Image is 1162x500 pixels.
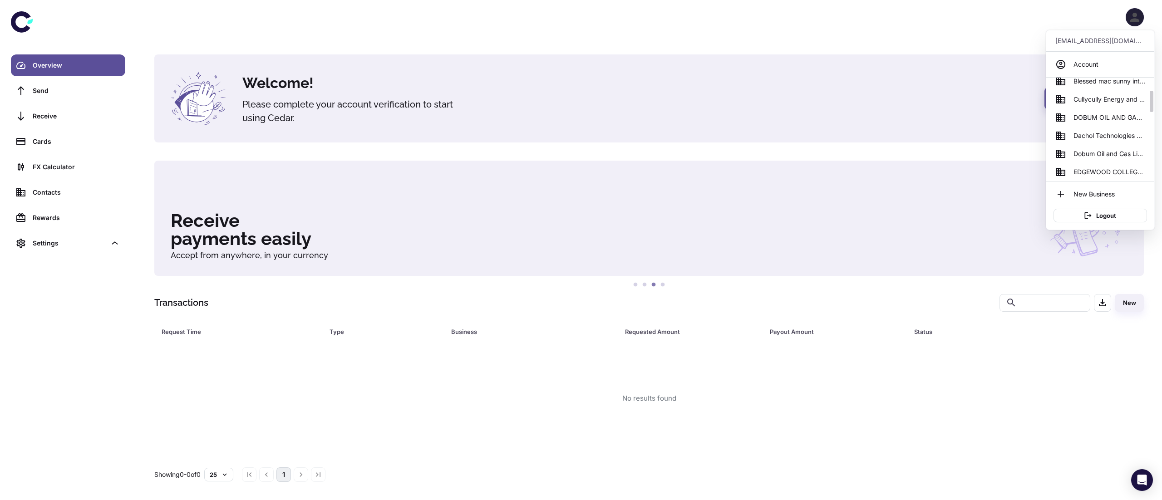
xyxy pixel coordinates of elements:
[1054,209,1147,222] button: Logout
[1131,469,1153,491] div: Open Intercom Messenger
[1050,185,1151,203] li: New Business
[1073,94,1145,104] span: Cullycully Energy and Trade services
[1073,131,1145,141] span: Dachol Technologies Ltd
[1050,55,1151,74] a: Account
[1073,76,1145,86] span: Blessed mac sunny international ventures
[1073,167,1145,177] span: EDGEWOOD COLLEGE NIGERIA LIMITED
[1055,36,1145,46] p: [EMAIL_ADDRESS][DOMAIN_NAME]
[1073,149,1145,159] span: Dobum Oil and Gas Limited
[1073,113,1145,123] span: DOBUM OIL AND GAS LIMITED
